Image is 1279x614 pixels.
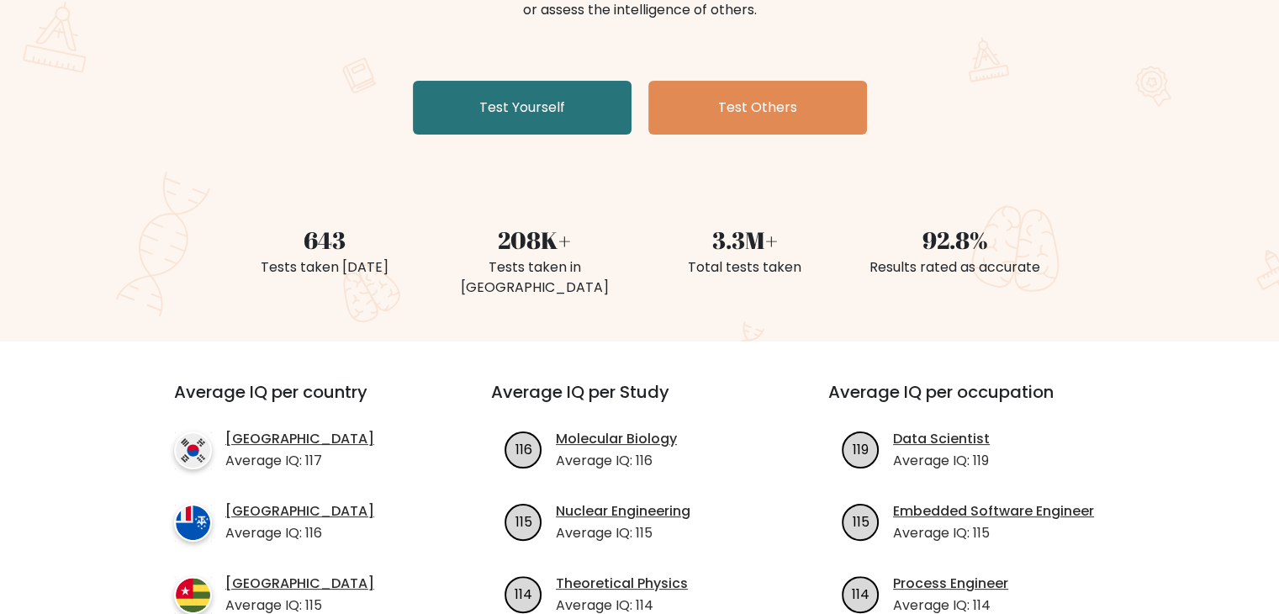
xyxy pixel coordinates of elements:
[225,429,374,449] a: [GEOGRAPHIC_DATA]
[860,222,1050,257] div: 92.8%
[556,523,690,543] p: Average IQ: 115
[893,501,1094,521] a: Embedded Software Engineer
[556,501,690,521] a: Nuclear Engineering
[853,511,869,531] text: 115
[893,523,1094,543] p: Average IQ: 115
[556,574,688,594] a: Theoretical Physics
[225,523,374,543] p: Average IQ: 116
[852,584,869,603] text: 114
[893,429,990,449] a: Data Scientist
[853,439,869,458] text: 119
[174,576,212,614] img: country
[515,511,532,531] text: 115
[413,81,632,135] a: Test Yourself
[893,451,990,471] p: Average IQ: 119
[648,81,867,135] a: Test Others
[225,501,374,521] a: [GEOGRAPHIC_DATA]
[650,257,840,278] div: Total tests taken
[893,574,1008,594] a: Process Engineer
[440,257,630,298] div: Tests taken in [GEOGRAPHIC_DATA]
[174,382,431,422] h3: Average IQ per country
[225,574,374,594] a: [GEOGRAPHIC_DATA]
[860,257,1050,278] div: Results rated as accurate
[230,222,420,257] div: 643
[515,584,532,603] text: 114
[174,431,212,469] img: country
[650,222,840,257] div: 3.3M+
[225,451,374,471] p: Average IQ: 117
[440,222,630,257] div: 208K+
[174,504,212,542] img: country
[556,451,677,471] p: Average IQ: 116
[230,257,420,278] div: Tests taken [DATE]
[828,382,1125,422] h3: Average IQ per occupation
[556,429,677,449] a: Molecular Biology
[515,439,532,458] text: 116
[491,382,788,422] h3: Average IQ per Study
